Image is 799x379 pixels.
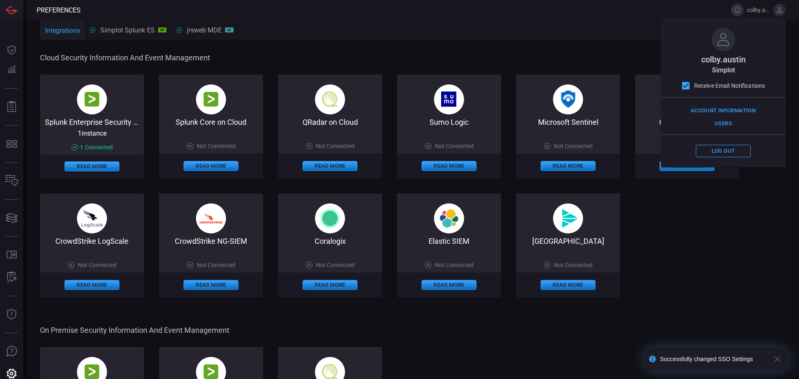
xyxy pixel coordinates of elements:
[554,262,593,268] span: Not Connected
[315,203,345,233] img: svg%3e
[434,84,464,114] img: sumo_logic-BhVDPgcO.png
[2,342,22,362] button: Ask Us A Question
[435,262,474,268] span: Not Connected
[701,54,746,64] span: colby.austin
[696,117,751,130] button: Users
[77,203,107,233] img: crowdstrike_logscale-Dv7WlQ1M.png
[65,280,119,290] button: Read More
[2,60,22,80] button: Detections
[435,143,474,149] span: Not Connected
[516,237,620,245] div: Cribl Lake
[40,118,144,126] div: Splunk Enterprise Security on Cloud
[225,27,233,32] div: DE
[689,104,758,117] button: Account Information
[2,40,22,60] button: Dashboard
[78,262,117,268] span: Not Connected
[696,145,751,158] button: Log out
[553,84,583,114] img: microsoft_sentinel-DmoYopBN.png
[422,161,476,171] button: Read More
[2,208,22,228] button: Cards
[2,268,22,287] button: ALERT ANALYSIS
[2,305,22,325] button: Threat Intelligence
[77,84,107,114] img: splunk-B-AX9-PE.png
[694,82,765,90] span: Receive Email Notifications
[2,134,22,154] button: MITRE - Detection Posture
[85,144,113,151] span: Connected
[660,161,715,171] button: Read More
[316,262,355,268] span: Not Connected
[315,84,345,114] img: qradar_on_cloud-CqUPbAk2.png
[196,84,226,114] img: splunk-B-AX9-PE.png
[85,20,171,40] button: Simplot Splunk ESSP
[159,118,263,126] div: Splunk Core on Cloud
[37,6,81,14] span: Preferences
[197,143,236,149] span: Not Connected
[516,118,620,126] div: Microsoft Sentinel
[196,203,226,233] img: crowdstrike_falcon-DF2rzYKc.png
[278,118,382,126] div: QRadar on Cloud
[434,203,464,233] img: svg+xml,%3c
[303,280,357,290] button: Read More
[65,161,119,171] button: Read More
[712,66,735,74] span: simplot
[422,280,476,290] button: Read More
[635,118,739,126] div: Google Chronicle
[303,161,357,171] button: Read More
[158,27,166,32] div: SP
[40,53,781,62] span: Cloud Security Information and Event Management
[397,237,501,245] div: Elastic SIEM
[553,203,583,233] img: svg%3e
[278,237,382,245] div: Coralogix
[40,326,781,334] span: On Premise Security Information and Event Management
[541,280,596,290] button: Read More
[660,356,767,362] div: Successfully changed SSO Settings
[2,245,22,265] button: Rule Catalog
[176,26,233,34] div: jrsweb MDE
[184,161,238,171] button: Read More
[541,161,596,171] button: Read More
[72,144,113,151] div: 1
[2,97,22,117] button: Reports
[184,280,238,290] button: Read More
[2,171,22,191] button: Inventory
[197,262,236,268] span: Not Connected
[316,143,355,149] span: Not Connected
[747,7,770,13] span: colby.austin
[78,129,107,137] span: 1 instance
[397,118,501,126] div: Sumo Logic
[90,26,166,34] div: Simplot Splunk ES
[171,20,238,40] button: jrsweb MDEDE
[40,21,85,41] button: Integrations
[159,237,263,245] div: CrowdStrike NG-SIEM
[554,143,593,149] span: Not Connected
[40,237,144,245] div: CrowdStrike LogScale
